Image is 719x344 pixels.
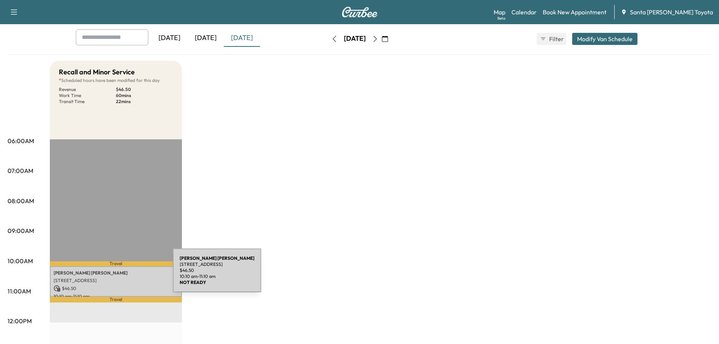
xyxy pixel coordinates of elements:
[59,77,173,83] p: Scheduled hours have been modified for this day
[50,297,182,302] p: Travel
[630,8,713,17] span: Santa [PERSON_NAME] Toyota
[180,279,206,285] b: NOT READY
[497,15,505,21] div: Beta
[54,285,178,292] p: $ 46.50
[54,293,178,299] p: 10:10 am - 11:10 am
[116,93,173,99] p: 60 mins
[54,270,178,276] p: [PERSON_NAME] [PERSON_NAME]
[59,86,116,93] p: Revenue
[494,8,505,17] a: MapBeta
[8,196,34,205] p: 08:00AM
[572,33,637,45] button: Modify Van Schedule
[8,166,33,175] p: 07:00AM
[543,8,607,17] a: Book New Appointment
[180,261,254,267] p: [STREET_ADDRESS]
[116,99,173,105] p: 22 mins
[537,33,566,45] button: Filter
[180,255,254,261] b: [PERSON_NAME] [PERSON_NAME]
[50,261,182,266] p: Travel
[8,136,34,145] p: 06:00AM
[180,273,254,279] p: 10:10 am - 11:10 am
[511,8,537,17] a: Calendar
[8,256,33,265] p: 10:00AM
[188,29,224,47] div: [DATE]
[59,93,116,99] p: Work Time
[116,86,173,93] p: $ 46.50
[8,287,31,296] p: 11:00AM
[8,226,34,235] p: 09:00AM
[549,34,563,43] span: Filter
[342,7,378,17] img: Curbee Logo
[224,29,260,47] div: [DATE]
[344,34,366,43] div: [DATE]
[151,29,188,47] div: [DATE]
[8,316,32,325] p: 12:00PM
[180,267,254,273] p: $ 46.50
[59,67,135,77] h5: Recall and Minor Service
[54,278,178,284] p: [STREET_ADDRESS]
[59,99,116,105] p: Transit Time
